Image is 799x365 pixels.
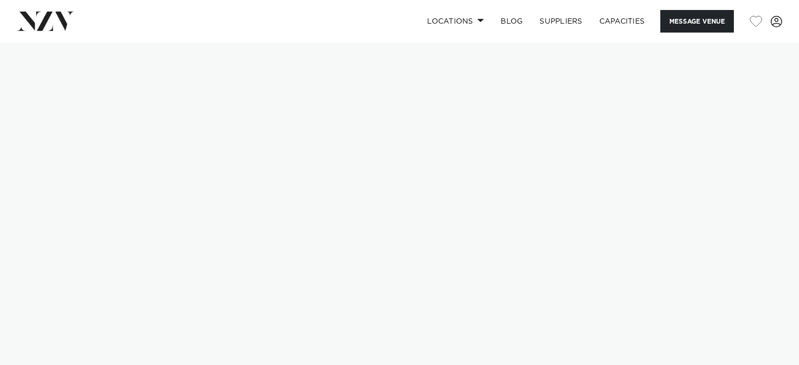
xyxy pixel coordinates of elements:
[492,10,531,33] a: BLOG
[531,10,590,33] a: SUPPLIERS
[419,10,492,33] a: Locations
[591,10,653,33] a: Capacities
[660,10,734,33] button: Message Venue
[17,12,74,30] img: nzv-logo.png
